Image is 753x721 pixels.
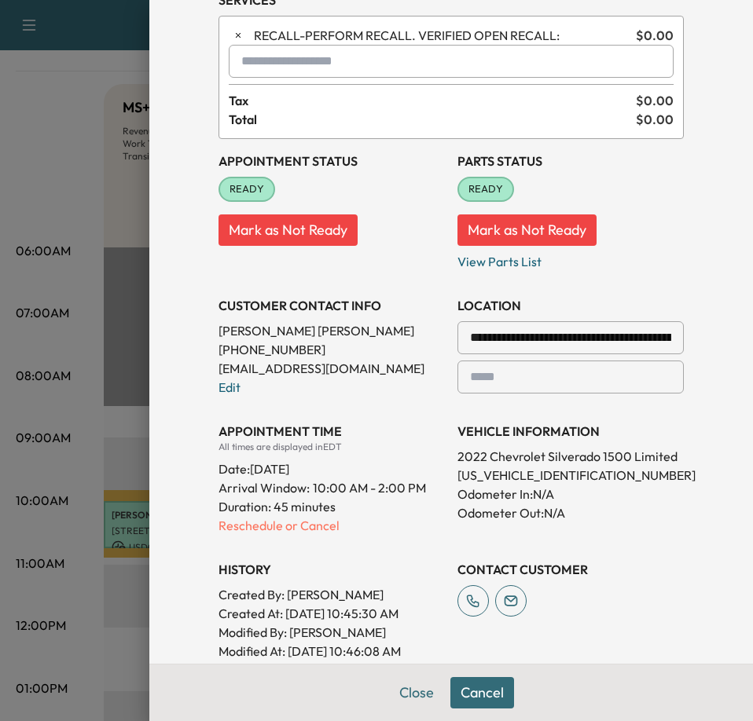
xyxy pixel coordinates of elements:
[219,379,241,395] a: Edit
[219,497,445,516] p: Duration: 45 minutes
[457,560,684,579] h3: CONTACT CUSTOMER
[219,478,445,497] p: Arrival Window:
[457,296,684,315] h3: LOCATION
[457,152,684,170] h3: Parts Status
[636,91,674,110] span: $ 0.00
[229,91,636,110] span: Tax
[389,677,444,708] button: Close
[254,26,630,45] span: PERFORM RECALL. VERIFIED OPEN RECALL:
[219,560,445,579] h3: History
[219,321,445,340] p: [PERSON_NAME] [PERSON_NAME]
[219,214,358,246] button: Mark as Not Ready
[219,340,445,359] p: [PHONE_NUMBER]
[219,422,445,441] h3: APPOINTMENT TIME
[219,642,445,661] p: Modified At : [DATE] 10:46:08 AM
[457,214,597,246] button: Mark as Not Ready
[313,478,426,497] span: 10:00 AM - 2:00 PM
[219,604,445,623] p: Created At : [DATE] 10:45:30 AM
[219,453,445,478] div: Date: [DATE]
[219,585,445,604] p: Created By : [PERSON_NAME]
[219,441,445,453] div: All times are displayed in EDT
[219,296,445,315] h3: CUSTOMER CONTACT INFO
[457,485,684,503] p: Odometer In: N/A
[636,26,674,45] span: $ 0.00
[636,110,674,129] span: $ 0.00
[457,503,684,522] p: Odometer Out: N/A
[219,359,445,378] p: [EMAIL_ADDRESS][DOMAIN_NAME]
[457,422,684,441] h3: VEHICLE INFORMATION
[219,623,445,642] p: Modified By : [PERSON_NAME]
[450,677,514,708] button: Cancel
[219,152,445,170] h3: Appointment Status
[457,466,684,485] p: [US_VEHICLE_IDENTIFICATION_NUMBER]
[219,516,445,535] p: Reschedule or Cancel
[220,181,274,197] span: READY
[229,110,636,129] span: Total
[459,181,512,197] span: READY
[457,447,684,466] p: 2022 Chevrolet Silverado 1500 Limited
[457,246,684,271] p: View Parts List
